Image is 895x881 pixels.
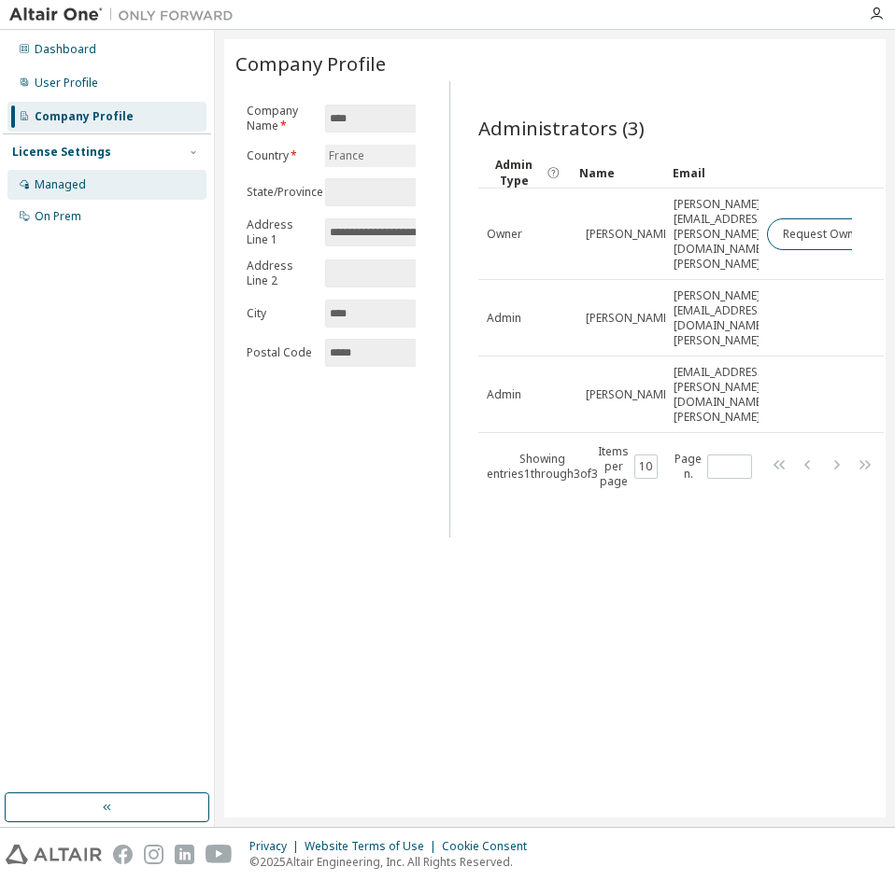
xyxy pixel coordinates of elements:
[487,311,521,326] span: Admin
[247,217,314,247] label: Address Line 1
[144,845,163,864] img: instagram.svg
[586,311,673,326] span: [PERSON_NAME]
[249,854,538,870] p: © 2025 Altair Engineering, Inc. All Rights Reserved.
[35,76,98,91] div: User Profile
[673,158,751,188] div: Email
[675,452,752,482] span: Page n.
[206,845,233,864] img: youtube.svg
[247,306,314,321] label: City
[674,365,768,425] span: [EMAIL_ADDRESS][PERSON_NAME][DOMAIN_NAME][PERSON_NAME]
[247,148,314,163] label: Country
[487,387,521,402] span: Admin
[598,444,658,489] span: Items per page
[35,177,86,192] div: Managed
[486,157,542,189] span: Admin Type
[12,145,111,160] div: License Settings
[325,145,447,167] div: France
[247,345,314,360] label: Postal Code
[487,451,598,482] span: Showing entries 1 through 3 of 3
[579,158,658,188] div: Name
[175,845,194,864] img: linkedin.svg
[9,6,243,24] img: Altair One
[235,50,386,77] span: Company Profile
[586,387,673,402] span: [PERSON_NAME]
[674,288,768,348] span: [PERSON_NAME][EMAIL_ADDRESS][DOMAIN_NAME][PERSON_NAME]
[586,227,673,242] span: [PERSON_NAME]
[487,227,522,242] span: Owner
[639,459,653,474] button: 10
[442,839,538,854] div: Cookie Consent
[35,42,96,57] div: Dashboard
[247,259,314,288] label: Address Line 2
[247,185,314,200] label: State/Province
[305,839,442,854] div: Website Terms of Use
[6,845,102,864] img: altair_logo.svg
[674,197,768,272] span: [PERSON_NAME][EMAIL_ADDRESS][PERSON_NAME][DOMAIN_NAME][PERSON_NAME]
[35,209,81,224] div: On Prem
[247,104,314,133] label: Company Name
[113,845,133,864] img: facebook.svg
[326,146,367,166] div: France
[35,109,134,124] div: Company Profile
[478,115,645,141] span: Administrators (3)
[249,839,305,854] div: Privacy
